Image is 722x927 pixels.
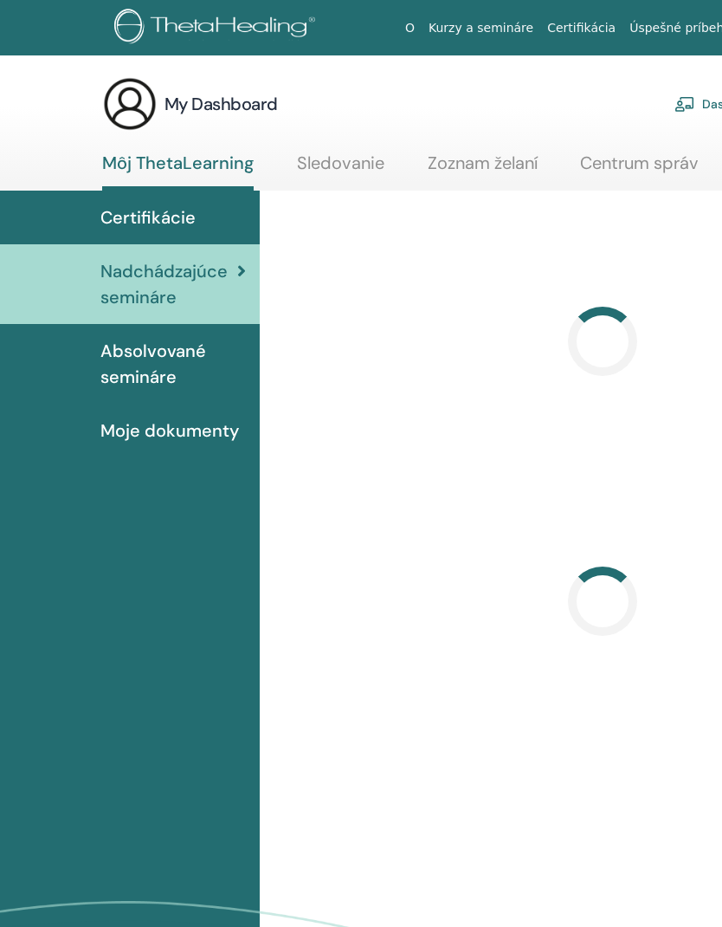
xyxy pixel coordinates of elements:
[674,96,695,112] img: chalkboard-teacher.svg
[428,152,538,186] a: Zoznam želaní
[164,92,278,116] h3: My Dashboard
[100,258,237,310] span: Nadchádzajúce semináre
[540,12,622,44] a: Certifikácia
[297,152,384,186] a: Sledovanie
[100,204,196,230] span: Certifikácie
[580,152,699,186] a: Centrum správ
[100,338,246,390] span: Absolvované semináre
[114,9,321,48] img: logo.png
[102,76,158,132] img: generic-user-icon.jpg
[100,418,239,444] span: Moje dokumenty
[398,12,422,44] a: O
[422,12,540,44] a: Kurzy a semináre
[102,152,254,191] a: Môj ThetaLearning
